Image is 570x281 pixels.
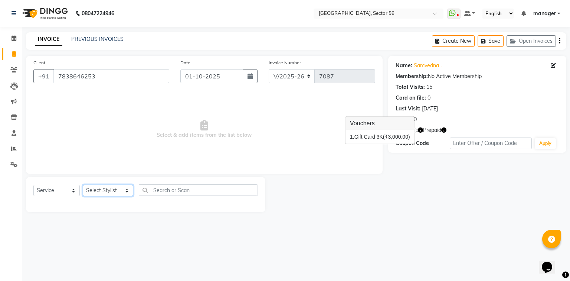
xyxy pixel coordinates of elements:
div: 0 [427,94,430,102]
button: +91 [33,69,54,83]
span: Select & add items from the list below [33,92,375,167]
button: Open Invoices [507,35,556,47]
a: Samvedna . [414,62,442,70]
div: Last Visit: [396,105,420,113]
input: Enter Offer / Coupon Code [450,138,531,149]
label: Invoice Number [269,59,301,66]
label: Client [33,59,45,66]
div: No Active Membership [396,72,559,80]
div: [DATE] [422,105,438,113]
div: 15 [426,83,432,91]
h3: Vouchers [345,117,415,130]
div: Gift Card 3K [350,133,410,141]
div: Coupon Code [396,139,450,147]
button: Apply [535,138,556,149]
div: Membership: [396,72,428,80]
div: Card on file: [396,94,426,102]
button: Create New [432,35,475,47]
div: 0 [414,116,417,123]
input: Search or Scan [139,184,258,196]
iframe: chat widget [539,251,563,274]
div: Name: [396,62,412,70]
span: 1. [350,134,354,140]
button: Save [478,35,504,47]
b: 08047224946 [82,3,114,24]
div: Points: [396,116,412,123]
input: Search by Name/Mobile/Email/Code [53,69,169,83]
label: Date [180,59,190,66]
span: manager [533,10,556,17]
img: logo [19,3,70,24]
span: (₹3,000.00) [383,134,410,140]
span: Prepaid [423,126,441,134]
a: INVOICE [35,33,62,46]
div: Total Visits: [396,83,425,91]
a: PREVIOUS INVOICES [71,36,124,42]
